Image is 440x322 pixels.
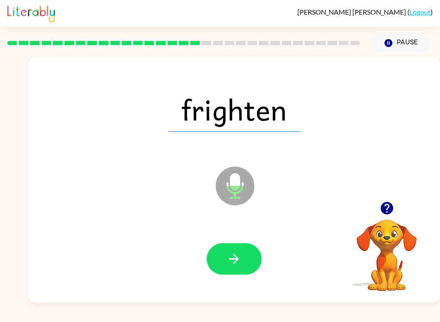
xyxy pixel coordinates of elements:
span: frighten [168,87,300,132]
video: Your browser must support playing .mp4 files to use Literably. Please try using another browser. [344,206,430,292]
a: Logout [409,8,431,16]
div: ( ) [297,8,433,16]
button: Pause [370,33,433,53]
img: Literably [7,3,55,22]
span: [PERSON_NAME] [PERSON_NAME] [297,8,407,16]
